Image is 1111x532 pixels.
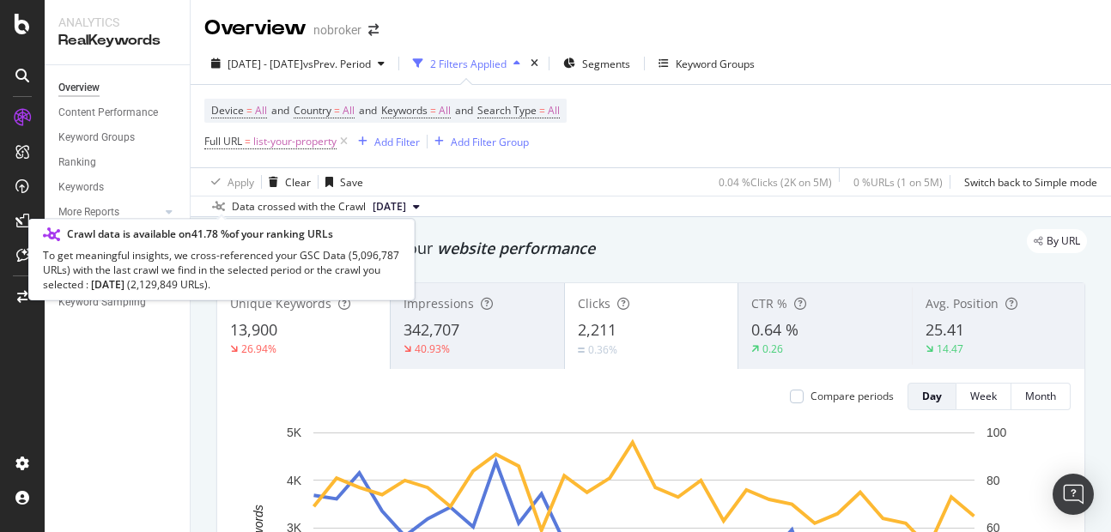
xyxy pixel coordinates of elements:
button: Save [319,168,363,196]
div: arrow-right-arrow-left [368,24,379,36]
span: Keywords [381,103,428,118]
div: Week [970,389,997,403]
span: All [548,99,560,123]
button: Clear [262,168,311,196]
button: Add Filter [351,131,420,152]
div: nobroker [313,21,361,39]
span: 0.64 % [751,319,798,340]
a: Ranking [58,154,178,172]
img: Equal [578,348,585,353]
a: Keyword Groups [58,129,178,147]
button: Month [1011,383,1071,410]
span: Device [211,103,244,118]
span: Segments [582,57,630,71]
span: list-your-property [253,130,337,154]
div: 26.94% [241,342,276,356]
div: Data crossed with the Crawl [232,199,366,215]
span: = [246,103,252,118]
a: Content Performance [58,104,178,122]
span: Impressions [404,295,474,311]
div: Add Filter Group [451,135,529,149]
a: Keyword Sampling [58,293,178,311]
text: 5K [287,426,302,439]
div: Day [922,389,942,403]
button: Week [956,383,1011,410]
span: All [439,99,451,123]
span: Clicks [578,295,610,311]
text: 100 [987,426,1007,439]
span: and [359,103,377,118]
a: More Reports [58,203,161,221]
div: Overview [58,79,100,97]
button: [DATE] [366,196,427,217]
div: Analytics [58,14,176,31]
span: = [334,103,340,118]
span: = [245,134,251,148]
span: Unique Keywords [230,295,331,311]
span: and [271,103,289,118]
span: Search Type [477,103,537,118]
span: 2025 Sep. 1st [373,199,406,215]
div: legacy label [1027,229,1087,253]
text: 80 [987,474,1000,487]
button: Apply [204,168,254,196]
button: Keyword Groups [652,50,762,77]
span: 2,211 [578,319,616,340]
span: [DATE] [91,277,124,292]
div: 0.04 % Clicks ( 2K on 5M ) [719,175,832,190]
div: More Reports [58,203,119,221]
span: By URL [1047,236,1080,246]
div: Keyword Groups [676,57,755,71]
div: Keywords [58,178,104,196]
span: [DATE] - [DATE] [228,57,303,71]
div: 0 % URLs ( 1 on 5M ) [853,175,943,190]
div: Month [1025,389,1056,403]
div: Compare periods [810,389,894,403]
span: 25.41 [926,319,964,340]
button: Segments [556,50,637,77]
div: 40.93% [415,342,450,356]
div: 14.47 [937,342,963,356]
span: CTR % [751,295,787,311]
div: Save [340,175,363,190]
span: = [539,103,545,118]
span: Avg. Position [926,295,999,311]
div: Open Intercom Messenger [1053,474,1094,515]
div: Keyword Sampling [58,293,146,311]
button: Day [908,383,956,410]
div: Content Performance [58,104,158,122]
div: Clear [285,175,311,190]
div: Add Filter [374,135,420,149]
span: Country [294,103,331,118]
div: Apply [228,175,254,190]
span: and [455,103,473,118]
div: 0.36% [588,342,617,357]
div: Keyword Groups [58,129,135,147]
div: 2 Filters Applied [430,57,507,71]
span: All [343,99,355,123]
div: RealKeywords [58,31,176,51]
span: All [255,99,267,123]
div: Overview [204,14,307,43]
button: Add Filter Group [428,131,529,152]
span: 342,707 [404,319,459,340]
button: 2 Filters Applied [406,50,527,77]
div: times [527,55,542,72]
span: vs Prev. Period [303,57,371,71]
button: Switch back to Simple mode [957,168,1097,196]
div: 0.26 [762,342,783,356]
div: Switch back to Simple mode [964,175,1097,190]
a: Overview [58,79,178,97]
div: Ranking [58,154,96,172]
span: 13,900 [230,319,277,340]
button: [DATE] - [DATE]vsPrev. Period [204,50,392,77]
div: To get meaningful insights, we cross-referenced your GSC Data ( 5,096,787 URLs ) with the last cr... [43,248,400,292]
div: Crawl data is available on 41.78 % of your ranking URLs [67,227,333,241]
span: = [430,103,436,118]
text: 4K [287,474,302,487]
a: Keywords [58,178,178,196]
span: Full URL [204,134,242,148]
